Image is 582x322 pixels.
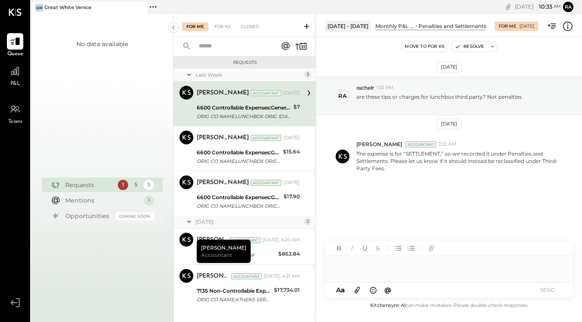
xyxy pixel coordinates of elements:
[197,148,280,157] div: 6600 Controllable Expenses:General & Administrative Expenses:Penalties and Settlements
[530,284,565,296] button: SEND
[197,295,271,304] div: ORIG CO NAME:ATHENS SERVICES ORIG ID:XXXXXX3271 DESC DATE: CO ENTRY DESCR:TRASH PYMTSEC:CCD TRACE...
[144,180,154,190] div: 5
[197,157,280,166] div: ORIG CO NAME:LUNCHBOX ORIG ID:XXXXXX5881 DESC DATE:250721 CO ENTRY DESCR:SETTLEMENTSEC:CCD TRACE#...
[144,195,154,206] div: 1
[65,212,111,220] div: Opportunities
[195,71,302,78] div: Last Week
[372,243,384,254] button: Strikethrough
[356,93,522,108] p: are these tips or charges for lunchbox third party? Not penalties
[10,80,20,88] span: P&L
[325,21,371,31] div: [DATE] - [DATE]
[554,3,561,9] span: am
[426,243,437,254] button: Add URL
[341,286,345,294] span: a
[535,3,552,11] span: 10 : 33
[356,150,564,172] p: The expense is for “SETTLEMENT,” so we recorded it under Penalties and Settlements. Please let us...
[418,22,486,30] div: Penalties and Settlements
[274,286,300,294] div: $17,734.01
[65,181,113,189] div: Requests
[197,112,291,121] div: ORIG CO NAME:LUNCHBOX ORIG ID:XXXXXX5881 DESC DATE:250707 CO ENTRY DESCR:SETTLEMENTSEC:CCD TRACE#...
[262,237,300,244] div: [DATE], 4:20 AM
[304,71,311,78] div: 3
[375,22,414,30] div: Monthly P&L Comparison
[236,22,263,31] div: Closed
[384,286,391,294] span: @
[333,243,345,254] button: Bold
[264,273,300,280] div: [DATE], 4:21 AM
[451,41,488,52] button: Resolve
[382,284,394,295] button: @
[278,250,300,258] div: $862.84
[338,92,347,100] div: ra
[35,4,43,12] div: GW
[359,243,371,254] button: Underline
[356,84,374,91] span: rachelr
[251,90,281,96] div: Accountant
[197,178,249,187] div: [PERSON_NAME]
[519,23,534,29] div: [DATE]
[44,4,91,11] div: Great White Venice
[76,40,128,48] div: No data available
[197,89,249,97] div: [PERSON_NAME]
[283,192,300,201] div: $17.90
[304,218,311,225] div: 2
[197,236,228,244] div: [PERSON_NAME]
[499,23,516,29] div: For Me
[65,196,139,205] div: Mentions
[118,180,128,190] div: 1
[197,287,271,295] div: 7135 Non-Controllable Expenses:Utilities:Utility, Trash Removal
[182,22,208,31] div: For Me
[231,273,262,279] div: Accountant
[210,22,235,31] div: For KS
[504,2,513,11] div: copy link
[438,141,456,148] span: 2:22 AM
[0,101,30,126] a: Teams
[197,134,249,142] div: [PERSON_NAME]
[401,41,448,52] button: Move to for ks
[131,180,141,190] div: 5
[7,50,23,58] span: Queue
[201,251,232,259] span: Accountant
[515,3,561,11] div: [DATE]
[437,119,461,129] div: [DATE]
[393,243,404,254] button: Unordered List
[197,202,281,210] div: ORIG CO NAME:LUNCHBOX ORIG ID:XXXXXX5881 DESC DATE:250721 CO ENTRY DESCR:SETTLEMENTSEC:CCD TRACE#...
[197,193,281,202] div: 6600 Controllable Expenses:General & Administrative Expenses:Penalties and Settlements
[283,147,300,156] div: $15.64
[178,59,311,66] div: Requests
[346,243,358,254] button: Italic
[197,103,291,112] div: 6600 Controllable Expenses:General & Administrative Expenses:Penalties and Settlements
[283,134,300,141] div: [DATE]
[406,141,436,147] div: Accountant
[0,63,30,88] a: P&L
[197,240,251,263] div: [PERSON_NAME]
[115,212,154,220] div: Coming Soon
[437,62,461,72] div: [DATE]
[197,272,230,281] div: [PERSON_NAME]
[283,90,300,97] div: [DATE]
[8,118,22,126] span: Teams
[563,2,573,12] button: ra
[406,243,417,254] button: Ordered List
[251,135,281,141] div: Accountant
[251,180,281,186] div: Accountant
[283,179,300,186] div: [DATE]
[230,237,261,243] div: Accountant
[356,141,402,148] span: [PERSON_NAME]
[376,84,393,91] span: 1:53 PM
[0,33,30,58] a: Queue
[333,285,347,295] button: Aa
[195,218,302,225] div: [DATE]
[293,103,300,111] div: $7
